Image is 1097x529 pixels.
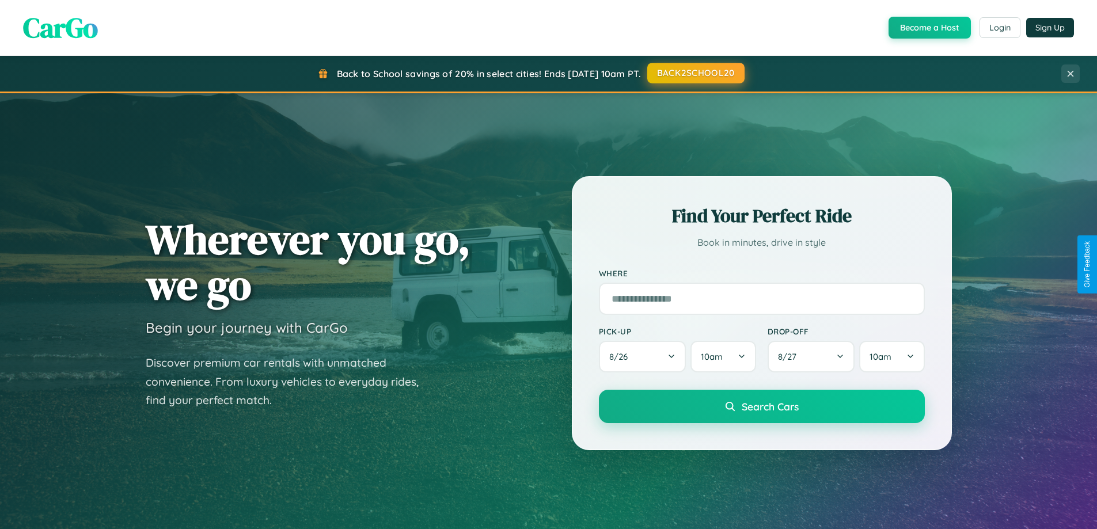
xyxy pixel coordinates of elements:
button: Become a Host [889,17,971,39]
button: 8/26 [599,341,686,372]
span: Back to School savings of 20% in select cities! Ends [DATE] 10am PT. [337,68,641,79]
span: Search Cars [742,400,799,413]
span: CarGo [23,9,98,47]
span: 8 / 26 [609,351,633,362]
p: Book in minutes, drive in style [599,234,925,251]
button: 10am [859,341,924,372]
div: Give Feedback [1083,241,1091,288]
span: 10am [870,351,891,362]
button: Sign Up [1026,18,1074,37]
h3: Begin your journey with CarGo [146,319,348,336]
span: 8 / 27 [778,351,802,362]
span: 10am [701,351,723,362]
button: 8/27 [768,341,855,372]
button: Login [980,17,1020,38]
label: Where [599,268,925,278]
button: BACK2SCHOOL20 [647,63,745,83]
button: 10am [690,341,756,372]
p: Discover premium car rentals with unmatched convenience. From luxury vehicles to everyday rides, ... [146,353,434,410]
h2: Find Your Perfect Ride [599,203,925,229]
label: Pick-up [599,326,756,336]
label: Drop-off [768,326,925,336]
button: Search Cars [599,390,925,423]
h1: Wherever you go, we go [146,216,470,307]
